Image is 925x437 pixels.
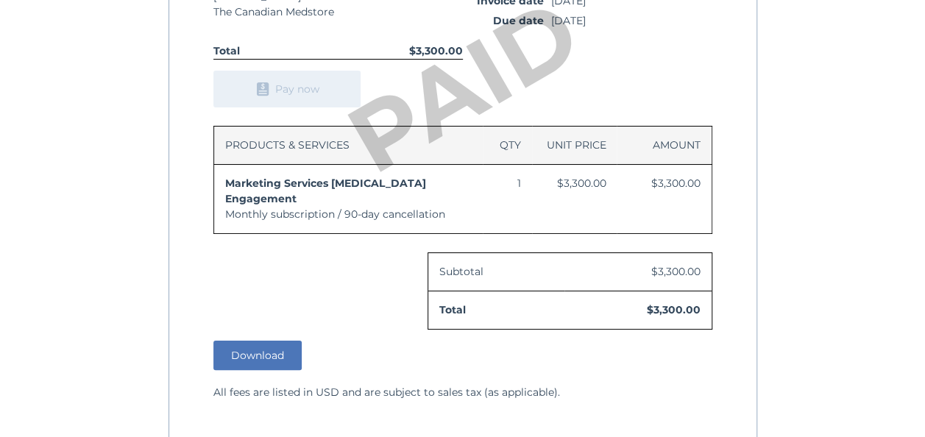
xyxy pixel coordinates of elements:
th: Products & Services [213,127,483,165]
button: Download [213,341,302,370]
th: Amount [617,127,712,165]
span: Total [213,43,244,59]
div: The Canadian Medstore [213,4,378,20]
span: $3,300.00 [643,299,704,321]
td: 1 [483,165,533,234]
th: Qty [483,127,533,165]
td: $3,300.00 [564,253,711,291]
span: $3,300.00 [556,176,606,191]
span: Due date [383,13,551,29]
table: Invoice line items table [213,126,712,234]
time: [DATE] [551,13,712,29]
th: Unit Price [532,127,617,165]
button: Pay now [213,71,361,107]
span: Marketing Services [MEDICAL_DATA] Engagement [225,177,426,205]
span: Total [436,299,469,321]
span: Pay now [275,82,319,96]
p: All fees are listed in USD and are subject to sales tax (as applicable). [213,385,712,400]
td: Subtotal [428,253,564,291]
span: $3,300.00 [651,176,701,191]
span: Monthly subscription / 90-day cancellation [225,207,445,221]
